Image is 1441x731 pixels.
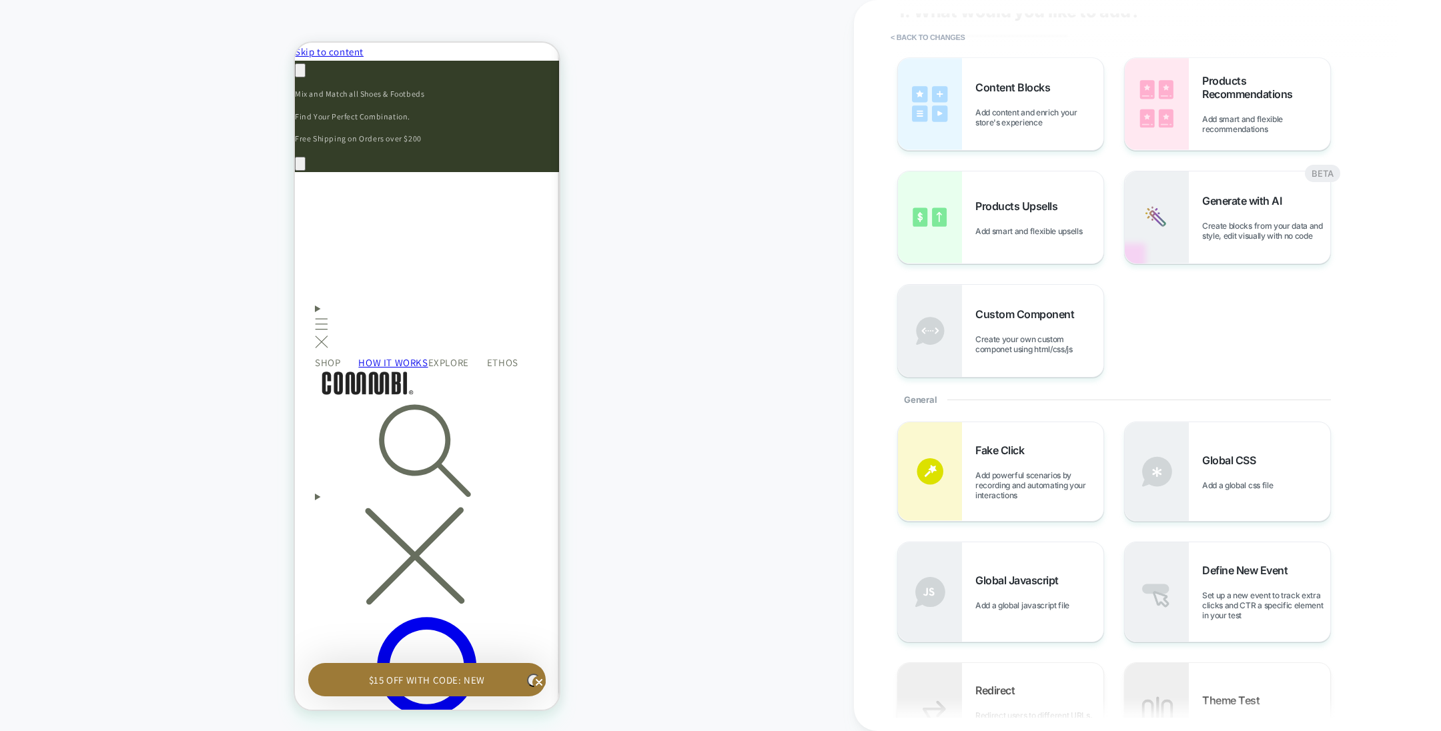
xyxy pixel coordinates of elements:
[20,313,45,327] span: SHOP
[20,329,120,352] img: Commbi ®
[975,574,1065,587] span: Global Javascript
[74,631,190,644] span: $15 OFF WITH CODE: NEW
[20,329,244,357] a: Commbi ®
[975,107,1103,127] span: Add content and enrich your store's experience
[20,257,33,311] summary: Menu
[1202,590,1330,620] span: Set up a new event to track extra clicks and CTR a specific element in your test
[20,313,63,327] summary: SHOP
[1202,694,1266,707] span: Theme Test
[975,470,1103,500] span: Add powerful scenarios by recording and automating your interactions
[975,334,1103,354] span: Create your own custom componet using html/css/js
[133,313,192,327] summary: EXPLORE
[975,600,1076,610] span: Add a global javascript file
[1202,194,1288,207] span: Generate with AI
[1202,221,1330,241] span: Create blocks from your data and style, edit visually with no code
[975,81,1057,94] span: Content Blocks
[232,631,246,644] button: Close teaser
[20,357,244,568] summary: Search
[13,620,251,654] div: $15 OFF WITH CODE: NEWClose teaser
[975,684,1021,697] span: Redirect
[1305,165,1340,182] div: BETA
[975,307,1081,321] span: Custom Component
[133,313,174,327] span: EXPLORE
[1202,454,1262,467] span: Global CSS
[1202,114,1330,134] span: Add smart and flexible recommendations
[884,27,972,48] button: < Back to changes
[975,444,1031,457] span: Fake Click
[975,199,1064,213] span: Products Upsells
[192,313,242,327] summary: ETHOS
[1202,74,1330,101] span: Products Recommendations
[1202,480,1280,490] span: Add a global css file
[975,226,1089,236] span: Add smart and flexible upsells
[897,378,1331,422] div: General
[192,313,223,327] span: ETHOS
[63,313,133,327] a: HOW IT WORKS
[1202,564,1294,577] span: Define New Event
